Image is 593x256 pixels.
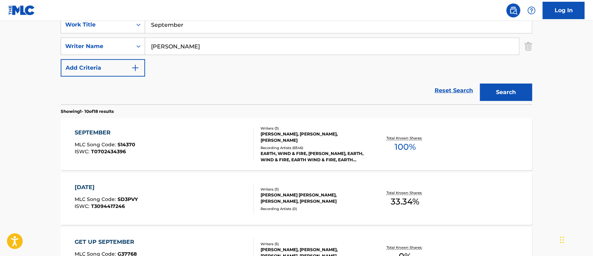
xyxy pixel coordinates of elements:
span: SD3PVY [118,196,138,202]
span: MLC Song Code : [75,141,118,148]
iframe: Chat Widget [558,223,593,256]
button: Search [480,84,532,101]
div: [PERSON_NAME], [PERSON_NAME], [PERSON_NAME] [261,131,366,143]
a: Log In [543,2,585,19]
div: [PERSON_NAME] [PERSON_NAME], [PERSON_NAME], [PERSON_NAME] [261,192,366,204]
p: Total Known Shares: [386,245,424,250]
p: Showing 1 - 10 of 18 results [61,108,114,115]
div: Writers ( 5 ) [261,241,366,247]
div: Recording Artists ( 0 ) [261,206,366,211]
img: MLC Logo [8,5,35,15]
span: MLC Song Code : [75,196,118,202]
span: ISWC : [75,203,91,209]
div: Recording Artists ( 8346 ) [261,145,366,150]
img: Delete Criterion [525,38,532,55]
a: SEPTEMBERMLC Song Code:S14370ISWC:T0702434396Writers (3)[PERSON_NAME], [PERSON_NAME], [PERSON_NAM... [61,118,532,170]
div: [DATE] [75,183,138,192]
div: EARTH, WIND & FIRE, [PERSON_NAME], EARTH, WIND & FIRE, EARTH WIND & FIRE, EARTH WIND & FIRE, EART... [261,150,366,163]
span: T0702434396 [91,148,126,155]
a: [DATE]MLC Song Code:SD3PVYISWC:T3094417246Writers (3)[PERSON_NAME] [PERSON_NAME], [PERSON_NAME], ... [61,173,532,225]
a: Public Search [506,3,520,17]
div: GET UP SEPTEMBER [75,238,138,246]
a: Reset Search [431,83,476,98]
div: SEPTEMBER [75,129,136,137]
p: Total Known Shares: [386,135,424,141]
form: Search Form [61,16,532,104]
span: S14370 [118,141,136,148]
span: ISWC : [75,148,91,155]
img: help [527,6,536,15]
img: 9d2ae6d4665cec9f34b9.svg [131,64,140,72]
div: Work Title [65,21,128,29]
div: Drag [560,230,564,250]
div: Help [525,3,539,17]
span: 100 % [395,141,416,153]
span: T3094417246 [91,203,125,209]
button: Add Criteria [61,59,145,77]
img: search [509,6,518,15]
div: Writers ( 3 ) [261,126,366,131]
div: Writers ( 3 ) [261,187,366,192]
div: Writer Name [65,42,128,51]
p: Total Known Shares: [386,190,424,195]
span: 33.34 % [391,195,420,208]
